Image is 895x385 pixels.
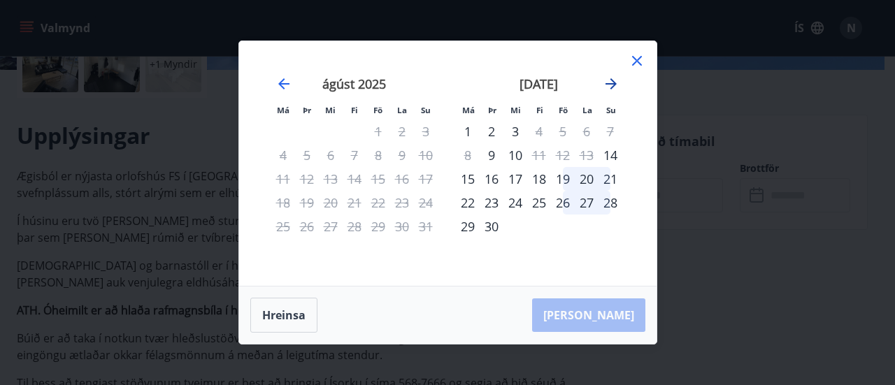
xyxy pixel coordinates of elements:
[599,191,622,215] div: 28
[551,119,575,143] td: Not available. föstudagur, 5. september 2025
[456,143,480,167] td: Not available. mánudagur, 8. september 2025
[319,167,343,191] td: Not available. miðvikudagur, 13. ágúst 2025
[503,119,527,143] td: Choose miðvikudagur, 3. september 2025 as your check-in date. It’s available.
[421,105,431,115] small: Su
[599,167,622,191] td: Choose sunnudagur, 21. september 2025 as your check-in date. It’s available.
[456,167,480,191] div: 15
[319,143,343,167] td: Not available. miðvikudagur, 6. ágúst 2025
[575,191,599,215] td: Choose laugardagur, 27. september 2025 as your check-in date. It’s available.
[527,191,551,215] td: Choose fimmtudagur, 25. september 2025 as your check-in date. It’s available.
[480,143,503,167] td: Choose þriðjudagur, 9. september 2025 as your check-in date. It’s available.
[256,58,640,269] div: Calendar
[271,167,295,191] td: Not available. mánudagur, 11. ágúst 2025
[462,105,475,115] small: Má
[414,191,438,215] td: Not available. sunnudagur, 24. ágúst 2025
[480,143,503,167] div: Aðeins innritun í boði
[503,143,527,167] div: 10
[575,167,599,191] td: Choose laugardagur, 20. september 2025 as your check-in date. It’s available.
[527,167,551,191] div: 18
[325,105,336,115] small: Mi
[527,143,551,167] div: Aðeins útritun í boði
[456,119,480,143] td: Choose mánudagur, 1. september 2025 as your check-in date. It’s available.
[480,215,503,238] td: Choose þriðjudagur, 30. september 2025 as your check-in date. It’s available.
[527,143,551,167] td: Not available. fimmtudagur, 11. september 2025
[599,167,622,191] div: 21
[575,191,599,215] div: 27
[503,167,527,191] td: Choose miðvikudagur, 17. september 2025 as your check-in date. It’s available.
[303,105,311,115] small: Þr
[551,191,575,215] td: Choose föstudagur, 26. september 2025 as your check-in date. It’s available.
[390,191,414,215] td: Not available. laugardagur, 23. ágúst 2025
[536,105,543,115] small: Fi
[390,215,414,238] td: Not available. laugardagur, 30. ágúst 2025
[271,191,295,215] td: Not available. mánudagur, 18. ágúst 2025
[295,215,319,238] td: Not available. þriðjudagur, 26. ágúst 2025
[480,119,503,143] td: Choose þriðjudagur, 2. september 2025 as your check-in date. It’s available.
[575,167,599,191] div: 20
[480,167,503,191] td: Choose þriðjudagur, 16. september 2025 as your check-in date. It’s available.
[456,215,480,238] td: Choose mánudagur, 29. september 2025 as your check-in date. It’s available.
[390,143,414,167] td: Not available. laugardagur, 9. ágúst 2025
[343,167,366,191] td: Not available. fimmtudagur, 14. ágúst 2025
[510,105,521,115] small: Mi
[271,215,295,238] td: Not available. mánudagur, 25. ágúst 2025
[414,119,438,143] td: Not available. sunnudagur, 3. ágúst 2025
[480,119,503,143] div: 2
[503,191,527,215] td: Choose miðvikudagur, 24. september 2025 as your check-in date. It’s available.
[366,119,390,143] td: Not available. föstudagur, 1. ágúst 2025
[397,105,407,115] small: La
[366,143,390,167] td: Not available. föstudagur, 8. ágúst 2025
[551,167,575,191] div: 19
[456,119,480,143] div: Aðeins innritun í boði
[575,119,599,143] td: Not available. laugardagur, 6. september 2025
[414,143,438,167] td: Not available. sunnudagur, 10. ágúst 2025
[295,167,319,191] td: Not available. þriðjudagur, 12. ágúst 2025
[599,119,622,143] td: Not available. sunnudagur, 7. september 2025
[295,191,319,215] td: Not available. þriðjudagur, 19. ágúst 2025
[520,75,558,92] strong: [DATE]
[480,215,503,238] div: 30
[390,167,414,191] td: Not available. laugardagur, 16. ágúst 2025
[456,191,480,215] div: 22
[480,191,503,215] td: Choose þriðjudagur, 23. september 2025 as your check-in date. It’s available.
[456,215,480,238] div: 29
[503,167,527,191] div: 17
[414,215,438,238] td: Not available. sunnudagur, 31. ágúst 2025
[275,75,292,92] div: Move backward to switch to the previous month.
[480,191,503,215] div: 23
[551,191,575,215] div: 26
[295,143,319,167] td: Not available. þriðjudagur, 5. ágúst 2025
[527,119,551,143] td: Not available. fimmtudagur, 4. september 2025
[551,143,575,167] td: Not available. föstudagur, 12. september 2025
[277,105,289,115] small: Má
[582,105,592,115] small: La
[351,105,358,115] small: Fi
[527,119,551,143] div: Aðeins útritun í boði
[456,191,480,215] td: Choose mánudagur, 22. september 2025 as your check-in date. It’s available.
[343,215,366,238] td: Not available. fimmtudagur, 28. ágúst 2025
[366,167,390,191] td: Not available. föstudagur, 15. ágúst 2025
[319,215,343,238] td: Not available. miðvikudagur, 27. ágúst 2025
[366,215,390,238] td: Not available. föstudagur, 29. ágúst 2025
[480,167,503,191] div: 16
[527,167,551,191] td: Choose fimmtudagur, 18. september 2025 as your check-in date. It’s available.
[503,119,527,143] div: 3
[414,167,438,191] td: Not available. sunnudagur, 17. ágúst 2025
[575,143,599,167] td: Not available. laugardagur, 13. september 2025
[343,191,366,215] td: Not available. fimmtudagur, 21. ágúst 2025
[319,191,343,215] td: Not available. miðvikudagur, 20. ágúst 2025
[271,143,295,167] td: Not available. mánudagur, 4. ágúst 2025
[606,105,616,115] small: Su
[250,298,317,333] button: Hreinsa
[599,143,622,167] td: Choose sunnudagur, 14. september 2025 as your check-in date. It’s available.
[559,105,568,115] small: Fö
[527,191,551,215] div: 25
[503,191,527,215] div: 24
[603,75,620,92] div: Move forward to switch to the next month.
[456,167,480,191] td: Choose mánudagur, 15. september 2025 as your check-in date. It’s available.
[390,119,414,143] td: Not available. laugardagur, 2. ágúst 2025
[503,143,527,167] td: Choose miðvikudagur, 10. september 2025 as your check-in date. It’s available.
[599,191,622,215] td: Choose sunnudagur, 28. september 2025 as your check-in date. It’s available.
[366,191,390,215] td: Not available. föstudagur, 22. ágúst 2025
[488,105,496,115] small: Þr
